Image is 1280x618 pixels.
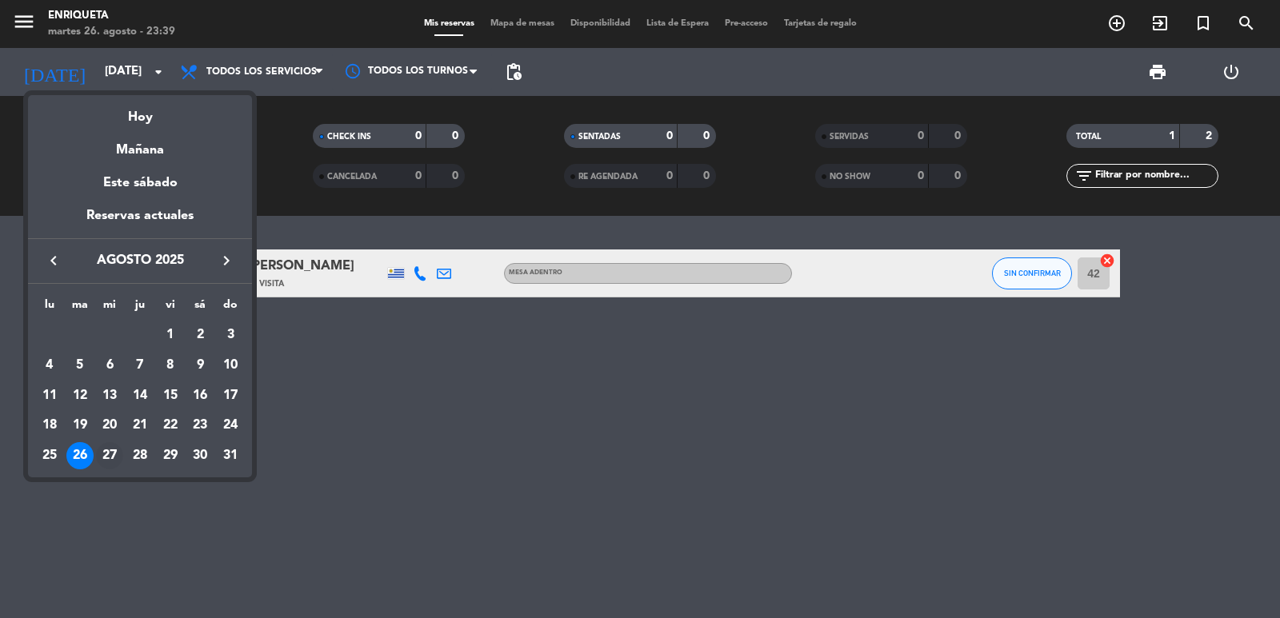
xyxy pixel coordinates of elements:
[126,382,154,409] div: 14
[28,95,252,128] div: Hoy
[215,441,246,471] td: 31 de agosto de 2025
[186,321,214,349] div: 2
[217,382,244,409] div: 17
[94,381,125,411] td: 13 de agosto de 2025
[94,441,125,471] td: 27 de agosto de 2025
[217,251,236,270] i: keyboard_arrow_right
[155,296,186,321] th: viernes
[94,410,125,441] td: 20 de agosto de 2025
[186,352,214,379] div: 9
[34,296,65,321] th: lunes
[65,381,95,411] td: 12 de agosto de 2025
[215,410,246,441] td: 24 de agosto de 2025
[126,352,154,379] div: 7
[215,350,246,381] td: 10 de agosto de 2025
[66,352,94,379] div: 5
[96,442,123,469] div: 27
[215,296,246,321] th: domingo
[215,320,246,350] td: 3 de agosto de 2025
[34,441,65,471] td: 25 de agosto de 2025
[28,205,252,238] div: Reservas actuales
[44,251,63,270] i: keyboard_arrow_left
[34,350,65,381] td: 4 de agosto de 2025
[66,382,94,409] div: 12
[186,410,216,441] td: 23 de agosto de 2025
[186,350,216,381] td: 9 de agosto de 2025
[125,381,155,411] td: 14 de agosto de 2025
[217,442,244,469] div: 31
[217,352,244,379] div: 10
[155,441,186,471] td: 29 de agosto de 2025
[65,296,95,321] th: martes
[66,442,94,469] div: 26
[96,412,123,439] div: 20
[217,412,244,439] div: 24
[186,442,214,469] div: 30
[125,350,155,381] td: 7 de agosto de 2025
[36,382,63,409] div: 11
[157,442,184,469] div: 29
[34,410,65,441] td: 18 de agosto de 2025
[96,382,123,409] div: 13
[157,382,184,409] div: 15
[125,441,155,471] td: 28 de agosto de 2025
[157,321,184,349] div: 1
[94,296,125,321] th: miércoles
[36,442,63,469] div: 25
[212,250,241,271] button: keyboard_arrow_right
[36,412,63,439] div: 18
[68,250,212,271] span: agosto 2025
[186,412,214,439] div: 23
[28,161,252,205] div: Este sábado
[96,352,123,379] div: 6
[28,128,252,161] div: Mañana
[155,320,186,350] td: 1 de agosto de 2025
[155,410,186,441] td: 22 de agosto de 2025
[155,350,186,381] td: 8 de agosto de 2025
[125,296,155,321] th: jueves
[126,412,154,439] div: 21
[125,410,155,441] td: 21 de agosto de 2025
[186,381,216,411] td: 16 de agosto de 2025
[186,320,216,350] td: 2 de agosto de 2025
[186,296,216,321] th: sábado
[215,381,246,411] td: 17 de agosto de 2025
[65,350,95,381] td: 5 de agosto de 2025
[157,352,184,379] div: 8
[34,320,155,350] td: AGO.
[34,381,65,411] td: 11 de agosto de 2025
[157,412,184,439] div: 22
[65,410,95,441] td: 19 de agosto de 2025
[126,442,154,469] div: 28
[66,412,94,439] div: 19
[94,350,125,381] td: 6 de agosto de 2025
[36,352,63,379] div: 4
[39,250,68,271] button: keyboard_arrow_left
[155,381,186,411] td: 15 de agosto de 2025
[217,321,244,349] div: 3
[186,382,214,409] div: 16
[65,441,95,471] td: 26 de agosto de 2025
[186,441,216,471] td: 30 de agosto de 2025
